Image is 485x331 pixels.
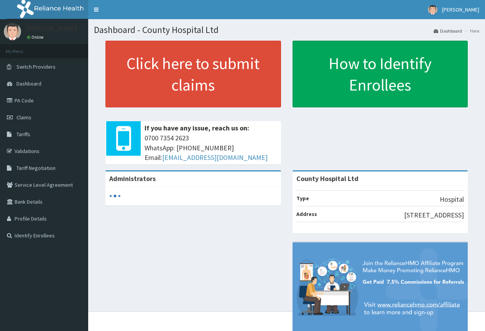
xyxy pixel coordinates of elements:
[404,210,464,220] p: [STREET_ADDRESS]
[105,41,281,107] a: Click here to submit claims
[440,194,464,204] p: Hospital
[293,41,468,107] a: How to Identify Enrollees
[296,195,309,202] b: Type
[109,190,121,202] svg: audio-loading
[16,114,31,121] span: Claims
[442,6,479,13] span: [PERSON_NAME]
[109,174,156,183] b: Administrators
[16,165,56,171] span: Tariff Negotiation
[296,211,317,217] b: Address
[16,80,41,87] span: Dashboard
[434,28,462,34] a: Dashboard
[463,28,479,34] li: Here
[145,133,277,163] span: 0700 7354 2623 WhatsApp: [PHONE_NUMBER] Email:
[296,174,358,183] strong: County Hospital Ltd
[94,25,479,35] h1: Dashboard - County Hospital Ltd
[162,153,268,162] a: [EMAIL_ADDRESS][DOMAIN_NAME]
[16,63,56,70] span: Switch Providers
[27,35,45,40] a: Online
[428,5,437,15] img: User Image
[27,25,77,32] p: [PERSON_NAME]
[16,131,30,138] span: Tariffs
[145,124,249,132] b: If you have any issue, reach us on:
[4,23,21,40] img: User Image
